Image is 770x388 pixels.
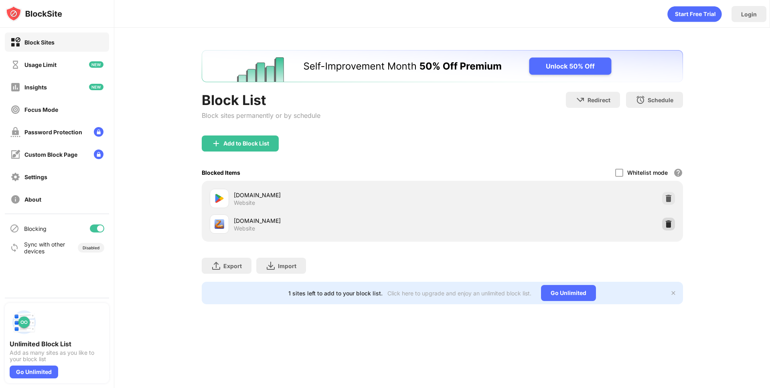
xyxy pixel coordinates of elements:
div: Add to Block List [223,140,269,147]
div: Block Sites [24,39,55,46]
img: x-button.svg [670,290,677,296]
div: [DOMAIN_NAME] [234,191,442,199]
img: push-block-list.svg [10,308,38,337]
div: Password Protection [24,129,82,135]
div: Whitelist mode [627,169,668,176]
img: sync-icon.svg [10,243,19,253]
img: logo-blocksite.svg [6,6,62,22]
img: lock-menu.svg [94,150,103,159]
div: Website [234,199,255,206]
img: about-off.svg [10,194,20,204]
div: Blocked Items [202,169,240,176]
img: password-protection-off.svg [10,127,20,137]
img: insights-off.svg [10,82,20,92]
div: Add as many sites as you like to your block list [10,350,104,362]
div: Blocking [24,225,47,232]
img: focus-off.svg [10,105,20,115]
div: Schedule [648,97,673,103]
div: Click here to upgrade and enjoy an unlimited block list. [387,290,531,297]
div: Go Unlimited [541,285,596,301]
div: Go Unlimited [10,366,58,378]
div: Sync with other devices [24,241,65,255]
div: [DOMAIN_NAME] [234,216,442,225]
div: Export [223,263,242,269]
img: blocking-icon.svg [10,224,19,233]
div: About [24,196,41,203]
div: 1 sites left to add to your block list. [288,290,383,297]
div: Redirect [588,97,610,103]
img: new-icon.svg [89,61,103,68]
div: Custom Block Page [24,151,77,158]
div: animation [667,6,722,22]
div: Usage Limit [24,61,57,68]
div: Login [741,11,757,18]
img: lock-menu.svg [94,127,103,137]
img: favicons [215,194,224,203]
img: customize-block-page-off.svg [10,150,20,160]
img: new-icon.svg [89,84,103,90]
img: block-on.svg [10,37,20,47]
div: Block sites permanently or by schedule [202,111,320,119]
div: Block List [202,92,320,108]
img: favicons [215,219,224,229]
div: Insights [24,84,47,91]
img: settings-off.svg [10,172,20,182]
iframe: Banner [202,50,683,82]
div: Import [278,263,296,269]
div: Website [234,225,255,232]
div: Unlimited Block List [10,340,104,348]
div: Disabled [83,245,99,250]
img: time-usage-off.svg [10,60,20,70]
div: Settings [24,174,47,180]
div: Focus Mode [24,106,58,113]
